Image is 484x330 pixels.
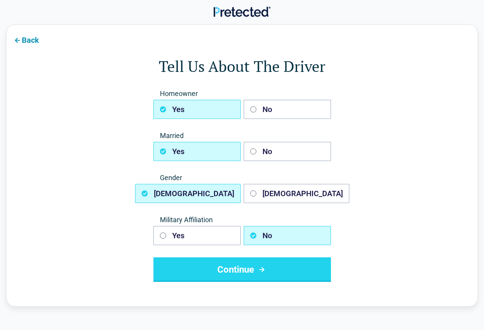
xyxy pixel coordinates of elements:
button: Yes [153,142,241,161]
span: Military Affiliation [153,215,331,224]
button: No [244,100,331,119]
h1: Tell Us About The Driver [37,55,447,77]
button: Continue [153,257,331,282]
button: No [244,226,331,245]
button: Back [7,31,45,48]
span: Homeowner [153,89,331,98]
button: [DEMOGRAPHIC_DATA] [135,184,241,203]
span: Married [153,131,331,140]
button: Yes [153,226,241,245]
button: Yes [153,100,241,119]
span: Gender [153,173,331,182]
button: [DEMOGRAPHIC_DATA] [244,184,349,203]
button: No [244,142,331,161]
